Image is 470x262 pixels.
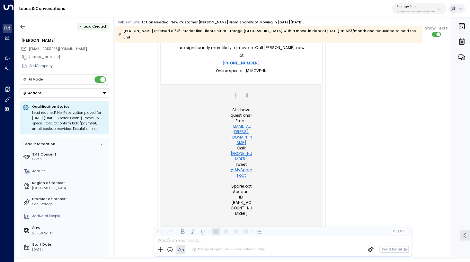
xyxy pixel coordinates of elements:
[32,152,107,157] label: SMS Consent
[32,225,107,230] label: Area
[222,59,260,67] a: [PHONE_NUMBER]
[22,91,42,95] div: Actions
[230,107,253,118] span: Still have questions?
[29,63,109,69] div: AddCompany
[235,162,248,167] span: Tweet:
[230,183,253,200] span: SpareFoot Account ID:
[21,38,109,43] div: [PERSON_NAME]
[230,151,253,162] a: [PHONE_NUMBER]
[20,89,109,97] div: Button group with a nested menu
[192,247,265,252] div: The agent signature is added automatically
[32,157,107,162] div: Given
[391,229,407,233] button: Cc|Bcc
[398,230,399,233] span: |
[230,123,253,145] a: [EMAIL_ADDRESS][DOMAIN_NAME]
[22,142,55,147] div: Lead Information
[32,110,106,131] div: Lead reached? No. Reservation placed for [DATE] (Unit 516 noted) with $1 move-in special. Call to...
[32,186,107,191] div: [GEOGRAPHIC_DATA]
[118,20,141,25] span: Subject Line:
[84,24,106,29] span: Lead Created
[166,227,173,235] button: Redo
[237,145,246,151] span: Call:
[32,214,107,219] div: AddNo. of People
[32,247,107,252] div: [DATE]
[393,230,405,233] span: Cc Bcc
[20,89,109,97] button: Actions
[156,227,164,235] button: Undo
[244,91,249,99] img: Twitter
[177,67,306,75] p: Online special: $1 MOVE-IN
[32,197,107,202] label: Product of Interest
[79,22,82,31] div: •
[32,242,107,247] label: Start Date
[425,25,448,31] span: Show Texts
[29,76,43,83] div: AI Mode
[118,28,419,41] div: [PERSON_NAME] reserved a 5x5 interior first-floor unit at Storage [GEOGRAPHIC_DATA] with a move-i...
[19,6,65,11] a: Leads & Conversations
[32,202,107,207] div: Self Storage
[29,46,87,51] span: [EMAIL_ADDRESS][DOMAIN_NAME]
[233,91,238,99] img: Facebook
[29,55,109,60] div: [PHONE_NUMBER]
[141,20,304,25] div: Action Needed: New Customer [PERSON_NAME] From SpareFoot Moving In [DATE][DATE].
[392,3,446,14] button: Storage Starbc340fee-f559-48fc-84eb-70f3f6817ad8
[230,167,253,178] a: @MySpareFoot
[32,169,107,174] div: AddTitle
[177,36,306,67] p: Customers who get a call within the first hour of reserving a unit are significantly more likely ...
[397,10,435,13] p: bc340fee-f559-48fc-84eb-70f3f6817ad8
[235,118,247,123] span: Email:
[32,181,107,186] label: Region of Interest
[230,107,253,216] td: [BANK_ACCOUNT_NUMBER]
[29,46,87,52] span: weesa286@gmail.com
[32,231,53,236] div: 25-50 Sq. ft.
[397,4,435,8] p: Storage Star
[32,104,106,109] p: Qualification Status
